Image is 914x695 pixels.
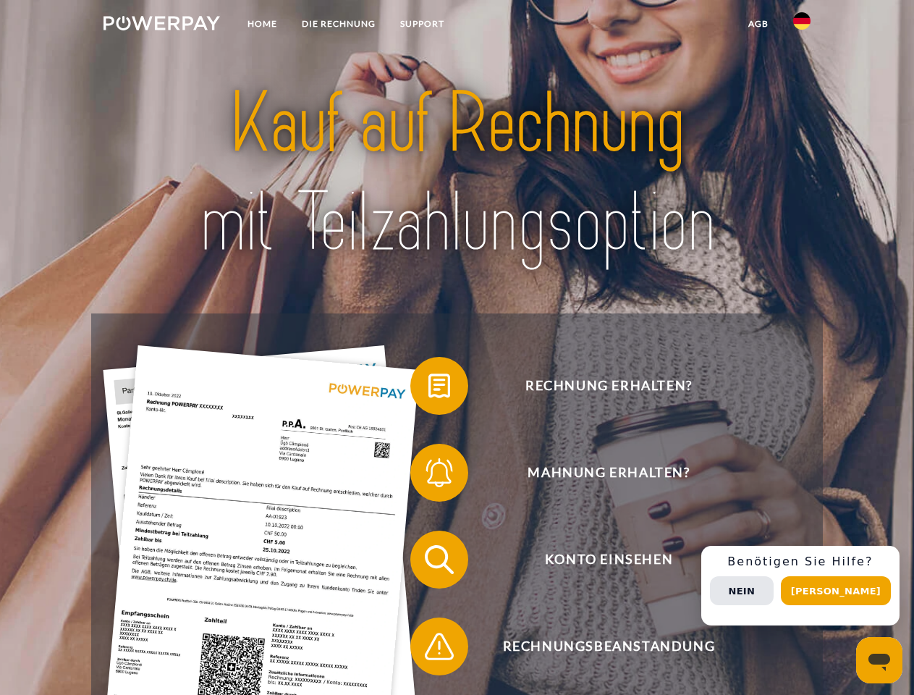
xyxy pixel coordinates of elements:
div: Schnellhilfe [701,546,900,625]
button: Nein [710,576,774,605]
img: logo-powerpay-white.svg [103,16,220,30]
button: Mahnung erhalten? [410,444,787,502]
span: Rechnung erhalten? [431,357,786,415]
a: SUPPORT [388,11,457,37]
img: qb_warning.svg [421,628,457,665]
span: Mahnung erhalten? [431,444,786,502]
button: Rechnung erhalten? [410,357,787,415]
button: Rechnungsbeanstandung [410,618,787,675]
img: qb_search.svg [421,542,457,578]
a: DIE RECHNUNG [289,11,388,37]
h3: Benötigen Sie Hilfe? [710,555,891,569]
a: agb [736,11,781,37]
img: title-powerpay_de.svg [138,69,776,277]
img: de [793,12,811,30]
img: qb_bell.svg [421,455,457,491]
button: Konto einsehen [410,531,787,589]
iframe: Schaltfläche zum Öffnen des Messaging-Fensters [856,637,902,683]
img: qb_bill.svg [421,368,457,404]
span: Rechnungsbeanstandung [431,618,786,675]
button: [PERSON_NAME] [781,576,891,605]
a: Home [235,11,289,37]
span: Konto einsehen [431,531,786,589]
